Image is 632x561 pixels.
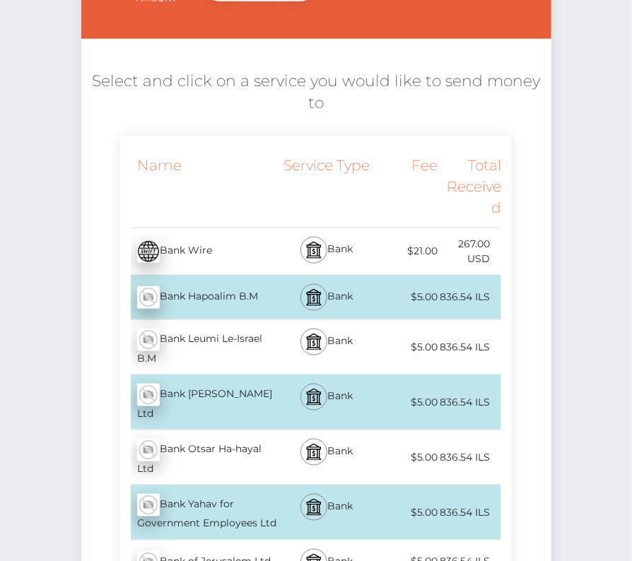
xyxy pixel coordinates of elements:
[120,375,279,430] div: Bank [PERSON_NAME] Ltd
[120,485,279,540] div: Bank Yahav for Government Employees Ltd
[92,71,541,114] h5: Select and click on a service you would like to send money to
[279,430,375,485] div: Bank
[279,228,375,275] div: Bank
[438,146,501,228] div: Total Received
[137,286,160,309] img: wMhJQYtZFAryAAAAABJRU5ErkJggg==
[305,389,322,406] img: bank.svg
[305,499,322,516] img: bank.svg
[374,146,438,228] div: Fee
[137,329,160,351] img: wMhJQYtZFAryAAAAABJRU5ErkJggg==
[305,444,322,461] img: bank.svg
[438,331,501,363] div: 836.54 ILS
[374,331,438,363] div: $5.00
[374,497,438,528] div: $5.00
[374,235,438,267] div: $21.00
[120,320,279,374] div: Bank Leumi Le-Israel B.M
[120,146,279,228] div: Name
[120,430,279,485] div: Bank Otsar Ha-hayal Ltd
[438,497,501,528] div: 836.54 ILS
[137,494,160,516] img: wMhJQYtZFAryAAAAABJRU5ErkJggg==
[305,333,322,350] img: bank.svg
[305,242,322,259] img: bank.svg
[120,278,279,317] div: Bank Hapoalim B.M
[279,146,375,228] div: Service Type
[438,386,501,418] div: 836.54 ILS
[279,485,375,540] div: Bank
[279,375,375,430] div: Bank
[279,276,375,319] div: Bank
[438,228,501,275] div: 267.00 USD
[374,386,438,418] div: $5.00
[137,384,160,406] img: wMhJQYtZFAryAAAAABJRU5ErkJggg==
[438,281,501,313] div: 836.54 ILS
[137,240,160,263] img: E16AAAAAElFTkSuQmCC
[374,442,438,473] div: $5.00
[120,232,279,271] div: Bank Wire
[137,439,160,461] img: wMhJQYtZFAryAAAAABJRU5ErkJggg==
[374,281,438,313] div: $5.00
[305,289,322,306] img: bank.svg
[279,320,375,374] div: Bank
[438,442,501,473] div: 836.54 ILS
